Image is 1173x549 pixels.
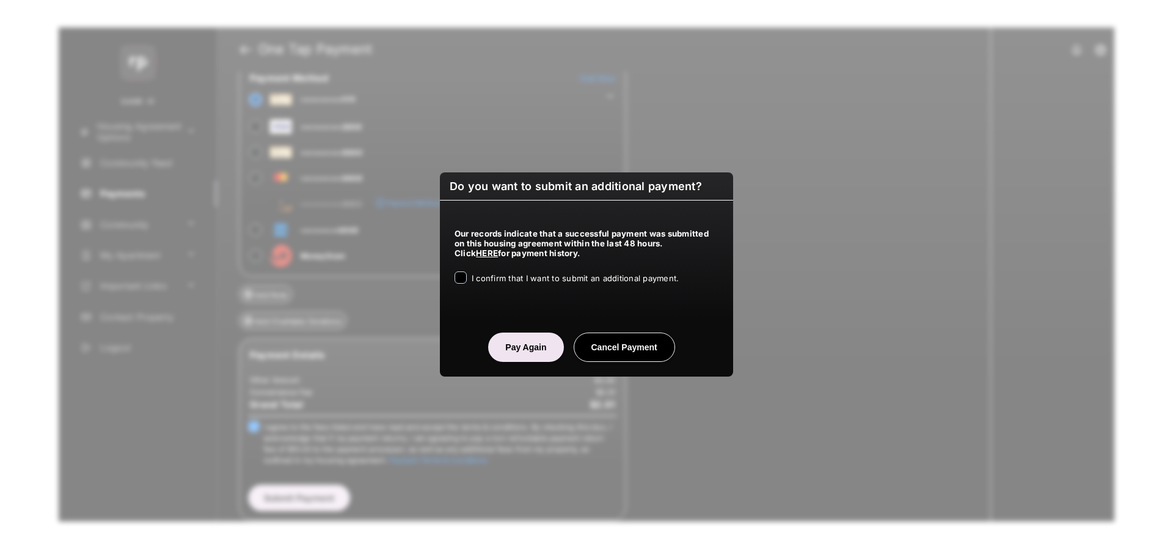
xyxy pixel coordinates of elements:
span: I confirm that I want to submit an additional payment. [472,273,679,283]
a: HERE [476,248,498,258]
h5: Our records indicate that a successful payment was submitted on this housing agreement within the... [455,229,718,258]
h6: Do you want to submit an additional payment? [440,172,733,201]
button: Pay Again [488,333,563,362]
button: Cancel Payment [574,333,675,362]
